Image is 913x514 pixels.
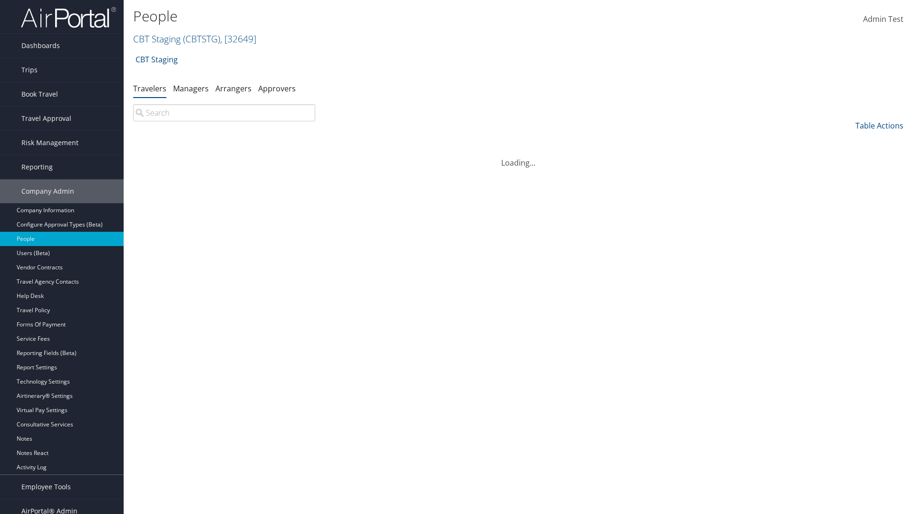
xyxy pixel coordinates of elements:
input: Search [133,104,315,121]
div: Loading... [133,146,903,168]
a: Admin Test [863,5,903,34]
span: Dashboards [21,34,60,58]
span: Book Travel [21,82,58,106]
span: Trips [21,58,38,82]
a: Travelers [133,83,166,94]
span: Travel Approval [21,107,71,130]
span: Reporting [21,155,53,179]
span: Employee Tools [21,475,71,499]
a: Approvers [258,83,296,94]
span: Admin Test [863,14,903,24]
a: Managers [173,83,209,94]
a: Table Actions [855,120,903,131]
a: CBT Staging [136,50,178,69]
span: Risk Management [21,131,78,155]
a: CBT Staging [133,32,256,45]
span: , [ 32649 ] [220,32,256,45]
a: Arrangers [215,83,252,94]
h1: People [133,6,647,26]
span: Company Admin [21,179,74,203]
img: airportal-logo.png [21,6,116,29]
span: ( CBTSTG ) [183,32,220,45]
